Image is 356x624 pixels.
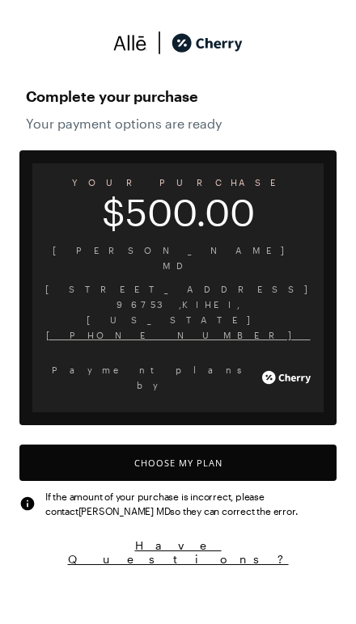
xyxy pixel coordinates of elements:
img: svg%3e [19,495,36,512]
img: cherry_white_logo-JPerc-yG.svg [262,365,311,390]
span: [PERSON_NAME] MD [45,242,311,273]
span: Your payment options are ready [26,116,330,131]
img: cherry_black_logo-DrOE_MJI.svg [172,31,243,55]
img: svg%3e [113,31,147,55]
button: Choose My Plan [19,445,337,481]
span: Complete your purchase [26,83,330,109]
span: Payment plans by [45,362,259,393]
span: If the amount of your purchase is incorrect, please contact [PERSON_NAME] MD so they can correct ... [45,489,337,518]
span: YOUR PURCHASE [32,171,324,193]
span: [PHONE_NUMBER] [45,327,311,343]
img: svg%3e [147,31,172,55]
span: $500.00 [32,201,324,223]
button: Have Questions? [19,538,337,567]
span: [STREET_ADDRESS] 96753 , KIHEI , [US_STATE] [45,281,311,327]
